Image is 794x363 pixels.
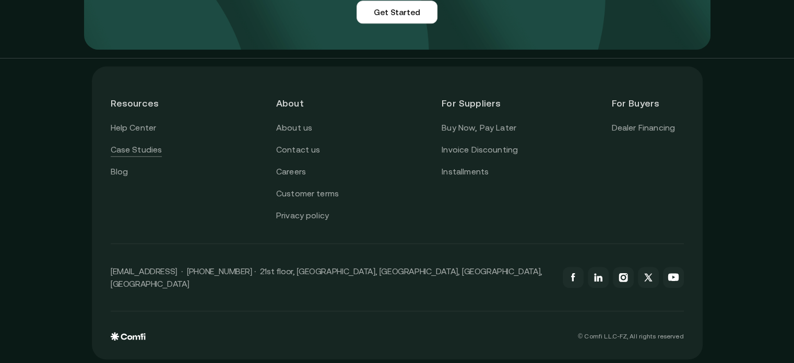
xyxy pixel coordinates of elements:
[111,85,183,121] header: Resources
[442,143,518,157] a: Invoice Discounting
[276,209,329,223] a: Privacy policy
[442,121,516,135] a: Buy Now, Pay Later
[111,165,128,179] a: Blog
[111,143,162,157] a: Case Studies
[611,121,675,135] a: Dealer Financing
[357,1,437,24] a: Get Started
[611,85,683,121] header: For Buyers
[111,332,146,341] img: comfi logo
[276,143,321,157] a: Contact us
[276,187,339,201] a: Customer terms
[276,85,348,121] header: About
[442,85,518,121] header: For Suppliers
[442,165,489,179] a: Installments
[111,265,552,290] p: [EMAIL_ADDRESS] · [PHONE_NUMBER] · 21st floor, [GEOGRAPHIC_DATA], [GEOGRAPHIC_DATA], [GEOGRAPHIC_...
[111,121,157,135] a: Help Center
[276,121,312,135] a: About us
[578,333,683,340] p: © Comfi L.L.C-FZ, All rights reserved
[276,165,306,179] a: Careers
